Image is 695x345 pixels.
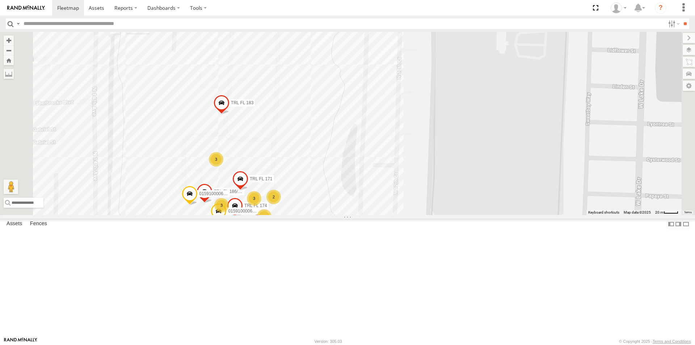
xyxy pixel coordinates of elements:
[619,339,691,344] div: © Copyright 2025 -
[15,18,21,29] label: Search Query
[588,210,619,215] button: Keyboard shortcuts
[683,81,695,91] label: Map Settings
[4,69,14,79] label: Measure
[4,180,18,194] button: Drag Pegman onto the map to open Street View
[257,209,271,224] div: 3
[624,210,651,214] span: Map data ©2025
[667,219,675,229] label: Dock Summary Table to the Left
[4,55,14,65] button: Zoom Home
[4,35,14,45] button: Zoom in
[228,209,264,214] span: 015910000655871
[665,18,681,29] label: Search Filter Options
[3,219,26,229] label: Assets
[4,338,37,345] a: Visit our Website
[209,152,223,167] div: 3
[608,3,629,13] div: Dianna Love
[4,45,14,55] button: Zoom out
[231,100,253,105] span: TRL FL 183
[244,203,267,208] span: TRL FL 174
[655,210,664,214] span: 20 m
[675,219,682,229] label: Dock Summary Table to the Right
[653,210,681,215] button: Map Scale: 20 m per 37 pixels
[7,5,45,10] img: rand-logo.svg
[315,339,342,344] div: Version: 305.03
[653,339,691,344] a: Terms and Conditions
[247,191,261,206] div: 3
[655,2,666,14] i: ?
[199,191,235,196] span: 015910000676299
[214,198,229,213] div: 3
[214,189,245,194] span: TRL FL 186/108
[250,176,272,181] span: TRL FL 171
[682,219,690,229] label: Hide Summary Table
[684,211,692,214] a: Terms
[26,219,51,229] label: Fences
[266,190,281,204] div: 2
